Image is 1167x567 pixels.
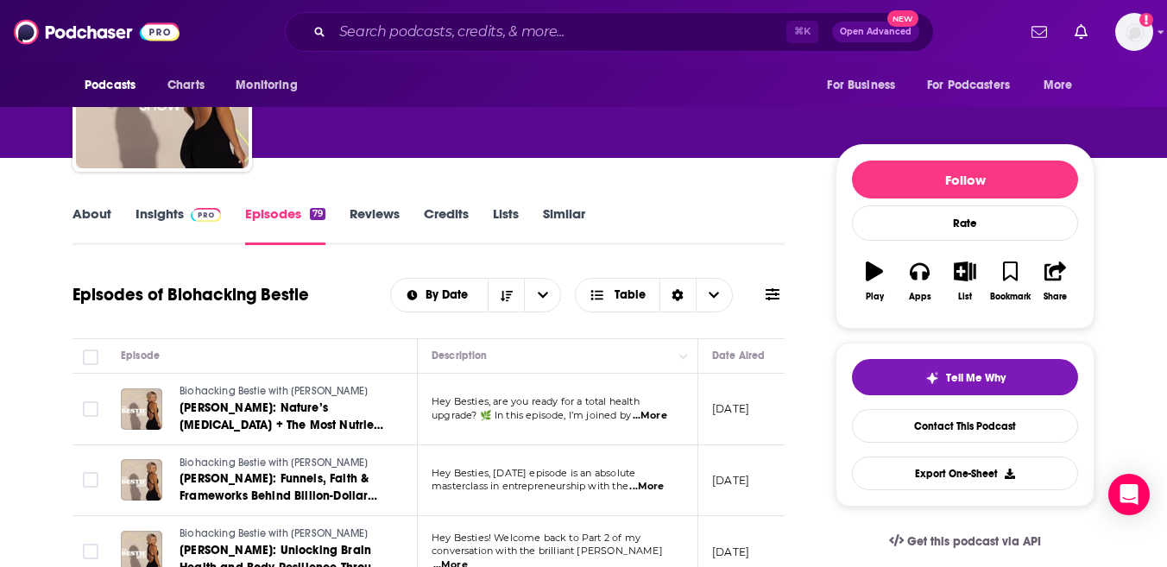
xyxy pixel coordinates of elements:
h1: Episodes of Biohacking Bestie [73,284,309,306]
button: open menu [524,279,560,312]
span: [PERSON_NAME]: Funnels, Faith & Frameworks Behind Billion-Dollar Success [180,471,377,520]
div: Apps [909,292,931,302]
span: ⌘ K [786,21,818,43]
a: InsightsPodchaser Pro [136,205,221,245]
a: Show notifications dropdown [1068,17,1094,47]
span: [PERSON_NAME]: Nature’s [MEDICAL_DATA] + The Most Nutrient Dense Superfood On The Planet [180,400,385,450]
span: Open Advanced [840,28,912,36]
svg: Add a profile image [1139,13,1153,27]
button: open menu [815,69,917,102]
span: Biohacking Bestie with [PERSON_NAME] [180,527,368,539]
button: open menu [391,289,489,301]
a: About [73,205,111,245]
a: [PERSON_NAME]: Funnels, Faith & Frameworks Behind Billion-Dollar Success [180,470,387,505]
button: List [943,250,987,312]
span: Toggle select row [83,401,98,417]
h2: Choose List sort [390,278,562,312]
button: Choose View [575,278,733,312]
p: [DATE] [712,401,749,416]
div: 79 [310,208,325,220]
div: Share [1044,292,1067,302]
span: Tell Me Why [946,371,1006,385]
span: Monitoring [236,73,297,98]
div: Rate [852,205,1078,241]
div: Search podcasts, credits, & more... [285,12,934,52]
span: Hey Besties, are you ready for a total health [432,395,640,407]
a: Show notifications dropdown [1025,17,1054,47]
button: open menu [224,69,319,102]
div: Open Intercom Messenger [1108,474,1150,515]
a: [PERSON_NAME]: Nature’s [MEDICAL_DATA] + The Most Nutrient Dense Superfood On The Planet [180,400,387,434]
span: ...More [633,409,667,423]
span: Podcasts [85,73,136,98]
button: Bookmark [987,250,1032,312]
button: Play [852,250,897,312]
img: Podchaser - Follow, Share and Rate Podcasts [14,16,180,48]
span: Hey Besties, [DATE] episode is an absolute [432,467,635,479]
button: open menu [73,69,158,102]
span: For Business [827,73,895,98]
input: Search podcasts, credits, & more... [332,18,786,46]
span: upgrade? 🌿 In this episode, I’m joined by [432,409,631,421]
span: Hey Besties! Welcome back to Part 2 of my [432,532,640,544]
button: Apps [897,250,942,312]
a: Reviews [350,205,400,245]
button: Show profile menu [1115,13,1153,51]
span: More [1044,73,1073,98]
span: Biohacking Bestie with [PERSON_NAME] [180,385,368,397]
a: Biohacking Bestie with [PERSON_NAME] [180,384,387,400]
span: By Date [426,289,474,301]
a: Credits [424,205,469,245]
button: Open AdvancedNew [832,22,919,42]
div: List [958,292,972,302]
a: Episodes79 [245,205,325,245]
div: Date Aired [712,345,765,366]
div: Bookmark [990,292,1031,302]
span: ...More [629,480,664,494]
a: Charts [156,69,215,102]
button: open menu [1031,69,1094,102]
div: Play [866,292,884,302]
p: [DATE] [712,545,749,559]
img: Podchaser Pro [191,208,221,222]
span: Get this podcast via API [907,534,1041,549]
div: Episode [121,345,160,366]
button: Sort Direction [488,279,524,312]
a: Biohacking Bestie with [PERSON_NAME] [180,456,387,471]
span: Logged in as heidi.egloff [1115,13,1153,51]
button: Share [1033,250,1078,312]
a: Similar [543,205,585,245]
img: User Profile [1115,13,1153,51]
span: For Podcasters [927,73,1010,98]
a: Biohacking Bestie with [PERSON_NAME] [180,526,387,542]
span: masterclass in entrepreneurship with the [432,480,628,492]
div: Description [432,345,487,366]
span: Toggle select row [83,544,98,559]
p: [DATE] [712,473,749,488]
span: New [887,10,918,27]
button: Column Actions [673,346,694,367]
a: Get this podcast via API [875,520,1055,563]
button: Export One-Sheet [852,457,1078,490]
a: Contact This Podcast [852,409,1078,443]
button: Follow [852,161,1078,198]
button: tell me why sparkleTell Me Why [852,359,1078,395]
a: Lists [493,205,519,245]
span: Toggle select row [83,472,98,488]
button: open menu [916,69,1035,102]
img: tell me why sparkle [925,371,939,385]
span: Biohacking Bestie with [PERSON_NAME] [180,457,368,469]
span: conversation with the brilliant [PERSON_NAME] [432,545,663,557]
div: Sort Direction [659,279,696,312]
span: Charts [167,73,205,98]
span: Table [615,289,646,301]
